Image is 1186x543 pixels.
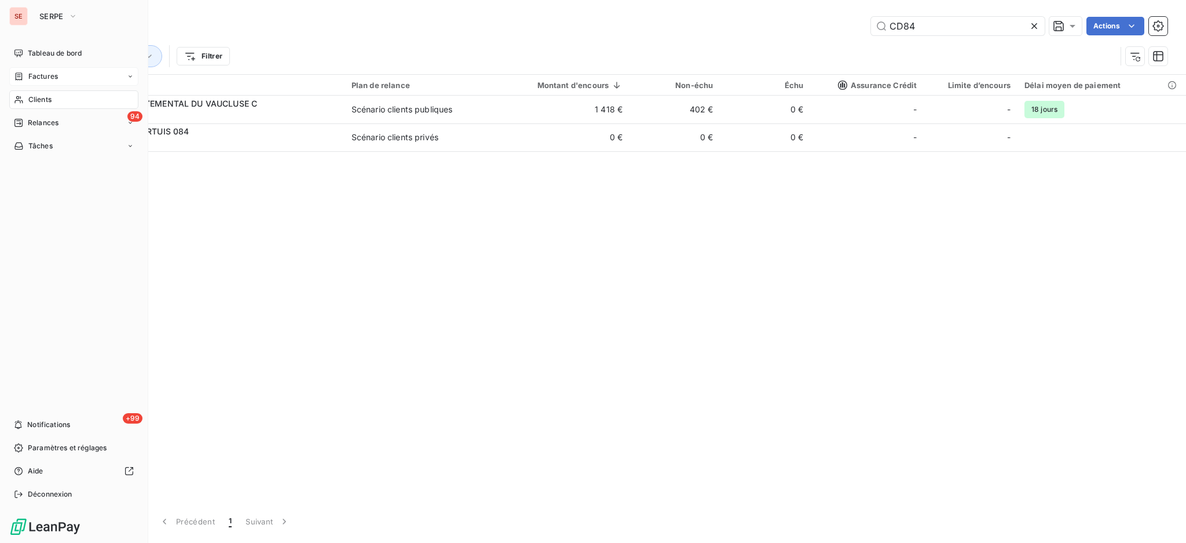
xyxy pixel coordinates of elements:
span: 41CD84P [80,137,338,149]
td: 1 418 € [491,96,629,123]
input: Rechercher [871,17,1045,35]
span: - [913,132,917,143]
img: Logo LeanPay [9,518,81,536]
span: - [1007,132,1011,143]
div: SE [9,7,28,25]
span: Factures [28,71,58,82]
button: Actions [1086,17,1144,35]
div: Non-échu [636,81,713,90]
iframe: Intercom live chat [1147,504,1174,531]
td: 0 € [720,96,810,123]
span: +99 [123,413,142,424]
a: Aide [9,462,138,480]
span: Relances [28,118,58,128]
div: Montant d'encours [498,81,623,90]
span: Clients [28,94,52,105]
div: Délai moyen de paiement [1024,81,1179,90]
span: 94 [127,111,142,122]
span: - [1007,104,1011,115]
button: Précédent [152,509,222,534]
div: Échu [727,81,803,90]
span: Déconnexion [28,489,72,500]
span: 18 jours [1024,101,1064,118]
div: Plan de relance [352,81,485,90]
button: Filtrer [177,47,230,65]
span: Tâches [28,141,53,151]
button: 1 [222,509,239,534]
span: - [913,104,917,115]
td: 402 € [629,96,720,123]
div: Limite d’encours [931,81,1011,90]
div: Scénario clients privés [352,132,438,143]
td: 0 € [491,123,629,151]
td: 0 € [629,123,720,151]
span: Aide [28,466,43,476]
td: 0 € [720,123,810,151]
button: Suivant [239,509,297,534]
span: 41CD84 [80,110,338,121]
span: Assurance Crédit [838,81,917,90]
span: Tableau de bord [28,48,82,59]
span: CONSEIL DEPARTEMENTAL DU VAUCLUSE C [80,99,257,108]
div: Scénario clients publiques [352,104,453,115]
span: SERPE [39,12,64,21]
span: Paramètres et réglages [28,443,107,453]
span: Notifications [27,420,70,430]
span: 1 [229,516,232,527]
